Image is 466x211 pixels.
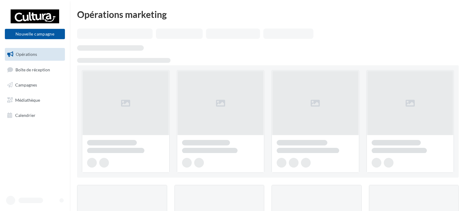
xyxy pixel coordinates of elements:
div: Opérations marketing [77,10,459,19]
a: Calendrier [4,109,66,122]
span: Médiathèque [15,97,40,103]
button: Nouvelle campagne [5,29,65,39]
a: Boîte de réception [4,63,66,76]
span: Calendrier [15,112,35,117]
a: Médiathèque [4,94,66,107]
a: Opérations [4,48,66,61]
span: Campagnes [15,82,37,87]
span: Opérations [16,52,37,57]
span: Boîte de réception [15,67,50,72]
a: Campagnes [4,79,66,91]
